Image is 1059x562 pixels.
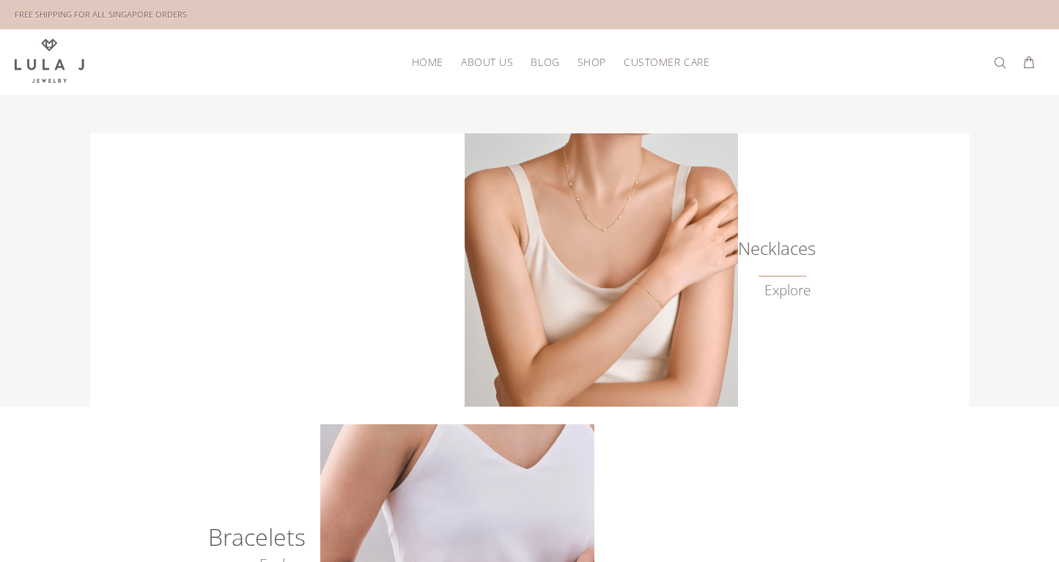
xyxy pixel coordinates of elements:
[140,530,306,544] h6: Bracelets
[624,56,709,67] span: CUSTOMER CARE
[403,51,452,73] a: HOME
[531,56,559,67] span: BLOG
[522,51,568,73] a: BLOG
[15,7,187,23] div: FREE SHIPPING FOR ALL SINGAPORE ORDERS
[569,51,615,73] a: SHOP
[578,56,606,67] span: SHOP
[452,51,522,73] a: ABOUT US
[412,56,443,67] span: HOME
[764,282,811,299] a: Explore
[615,51,709,73] a: CUSTOMER CARE
[465,133,738,407] img: Lula J Gold Necklaces Collection
[737,241,811,256] h6: Necklaces
[461,56,513,67] span: ABOUT US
